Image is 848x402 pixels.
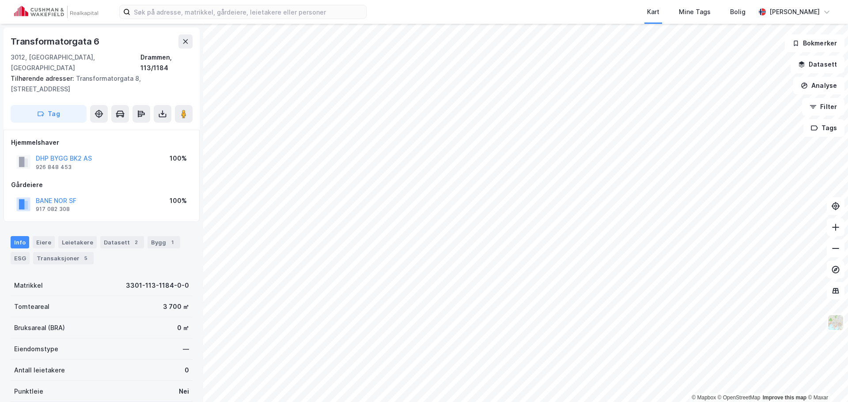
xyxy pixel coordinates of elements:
[185,365,189,376] div: 0
[36,206,70,213] div: 917 082 308
[647,7,659,17] div: Kart
[81,254,90,263] div: 5
[804,360,848,402] iframe: Chat Widget
[11,180,192,190] div: Gårdeiere
[163,301,189,312] div: 3 700 ㎡
[791,56,844,73] button: Datasett
[14,344,58,354] div: Eiendomstype
[803,119,844,137] button: Tags
[692,394,716,401] a: Mapbox
[183,344,189,354] div: —
[179,386,189,397] div: Nei
[11,236,29,248] div: Info
[802,98,844,116] button: Filter
[148,236,180,248] div: Bygg
[827,314,844,331] img: Z
[170,153,187,164] div: 100%
[36,164,72,171] div: 926 848 453
[11,137,192,148] div: Hjemmelshaver
[11,252,30,264] div: ESG
[11,73,185,94] div: Transformatorgata 8, [STREET_ADDRESS]
[11,34,101,49] div: Transformatorgata 6
[763,394,806,401] a: Improve this map
[785,34,844,52] button: Bokmerker
[804,360,848,402] div: Kontrollprogram for chat
[11,105,87,123] button: Tag
[168,238,177,247] div: 1
[730,7,746,17] div: Bolig
[132,238,140,247] div: 2
[126,280,189,291] div: 3301-113-1184-0-0
[14,365,65,376] div: Antall leietakere
[718,394,761,401] a: OpenStreetMap
[14,6,98,18] img: cushman-wakefield-realkapital-logo.202ea83816669bd177139c58696a8fa1.svg
[33,236,55,248] div: Eiere
[177,323,189,333] div: 0 ㎡
[130,5,366,19] input: Søk på adresse, matrikkel, gårdeiere, leietakere eller personer
[14,323,65,333] div: Bruksareal (BRA)
[769,7,820,17] div: [PERSON_NAME]
[100,236,144,248] div: Datasett
[58,236,97,248] div: Leietakere
[140,52,193,73] div: Drammen, 113/1184
[793,77,844,94] button: Analyse
[11,75,76,82] span: Tilhørende adresser:
[14,386,43,397] div: Punktleie
[33,252,94,264] div: Transaksjoner
[14,280,43,291] div: Matrikkel
[14,301,49,312] div: Tomteareal
[170,195,187,206] div: 100%
[11,52,140,73] div: 3012, [GEOGRAPHIC_DATA], [GEOGRAPHIC_DATA]
[679,7,711,17] div: Mine Tags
